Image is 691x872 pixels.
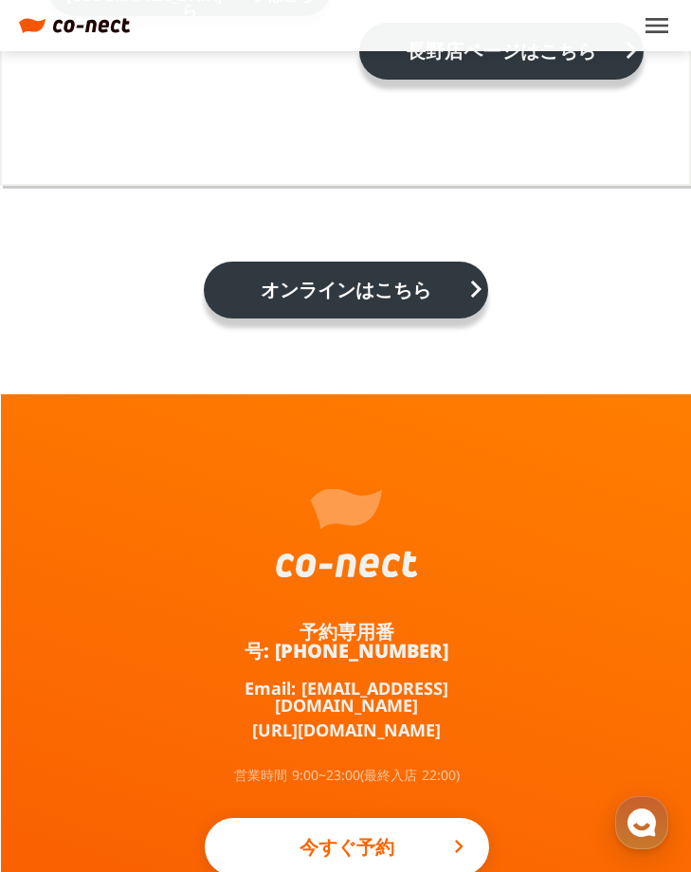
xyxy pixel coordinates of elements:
a: Email: [EMAIL_ADDRESS][DOMAIN_NAME] [205,680,489,714]
p: 営業時間 9:00~23:00(最終入店 22:00) [234,769,460,782]
button: menu [642,10,672,41]
a: 設定 [245,601,364,648]
span: 設定 [293,629,316,645]
a: チャット [125,601,245,648]
a: [URL][DOMAIN_NAME] [252,721,441,738]
i: keyboard_arrow_right [464,273,488,305]
a: ホーム [6,601,125,648]
p: オンラインはこちら [223,281,469,300]
a: 予約専用番号: [PHONE_NUMBER] [205,623,489,661]
p: 長野店ページはこちら [378,42,625,61]
p: 今すぐ予約 [243,827,451,868]
i: keyboard_arrow_right [619,34,644,66]
a: 長野店ページはこちらkeyboard_arrow_right [359,23,644,80]
i: keyboard_arrow_right [447,835,470,858]
a: オンラインはこちらkeyboard_arrow_right [204,262,488,318]
span: チャット [162,630,208,645]
span: ホーム [48,629,82,645]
